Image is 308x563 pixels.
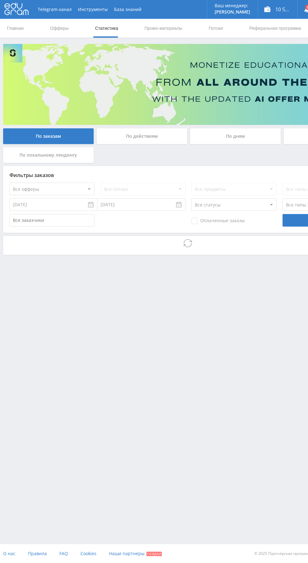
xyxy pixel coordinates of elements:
a: О нас [3,544,15,563]
span: FAQ [59,550,68,556]
a: Правила [28,544,47,563]
a: Наши партнеры Скидки [109,544,162,563]
a: Потоки [208,19,224,38]
span: О нас [3,550,15,556]
div: По заказам [3,128,94,144]
span: Cookies [80,550,96,556]
a: Cookies [80,544,96,563]
a: Статистика [94,19,119,38]
p: [PERSON_NAME] [215,9,250,14]
input: Все заказчики [9,214,94,227]
span: Правила [28,550,47,556]
a: Офферы [49,19,69,38]
div: По локальному лендингу [3,147,94,163]
div: По дням [190,128,281,144]
a: Главная [6,19,24,38]
div: По действиям [97,128,187,144]
a: Реферальная программа [249,19,302,38]
span: Скидки [146,552,162,556]
span: Наши партнеры [109,550,145,556]
p: Ваш менеджер: [215,3,250,8]
a: Промо-материалы [144,19,183,38]
a: FAQ [59,544,68,563]
span: Оплаченные заказы [191,218,245,224]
